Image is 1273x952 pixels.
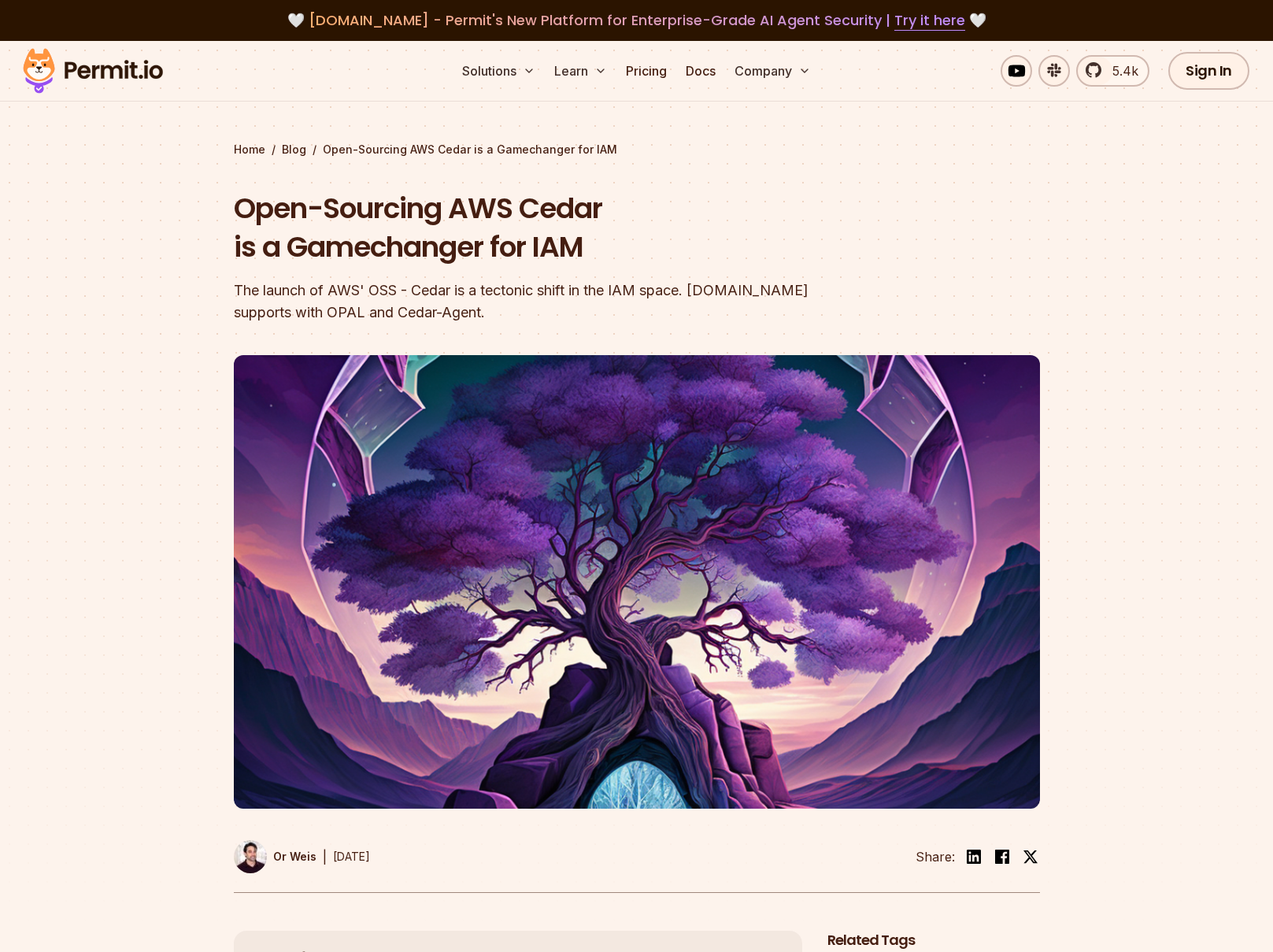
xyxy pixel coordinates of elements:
div: | [323,847,327,866]
img: linkedin [964,847,983,866]
img: facebook [993,847,1012,866]
a: Or Weis [234,840,316,873]
h1: Open-Sourcing AWS Cedar is a Gamechanger for IAM [234,189,838,267]
a: Pricing [620,55,673,87]
li: Share: [916,847,955,866]
a: 5.4k [1076,55,1149,87]
img: Open-Sourcing AWS Cedar is a Gamechanger for IAM [234,355,1040,809]
a: Try it here [894,10,965,31]
img: Or Weis [234,840,267,873]
span: [DOMAIN_NAME] - Permit's New Platform for Enterprise-Grade AI Agent Security | [309,10,965,30]
time: [DATE] [333,850,370,863]
button: Company [728,55,817,87]
h2: Related Tags [827,931,1040,950]
img: twitter [1023,849,1038,865]
img: Permit logo [16,44,170,98]
a: Sign In [1168,52,1249,90]
a: Home [234,142,265,157]
p: Or Weis [273,849,316,865]
div: 🤍 🤍 [38,9,1235,31]
button: Solutions [456,55,542,87]
div: The launch of AWS' OSS - Cedar is a tectonic shift in the IAM space. [DOMAIN_NAME] supports with ... [234,280,838,324]
a: Blog [282,142,306,157]
span: 5.4k [1103,61,1138,80]
button: Learn [548,55,613,87]
div: / / [234,142,1040,157]
a: Docs [679,55,722,87]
